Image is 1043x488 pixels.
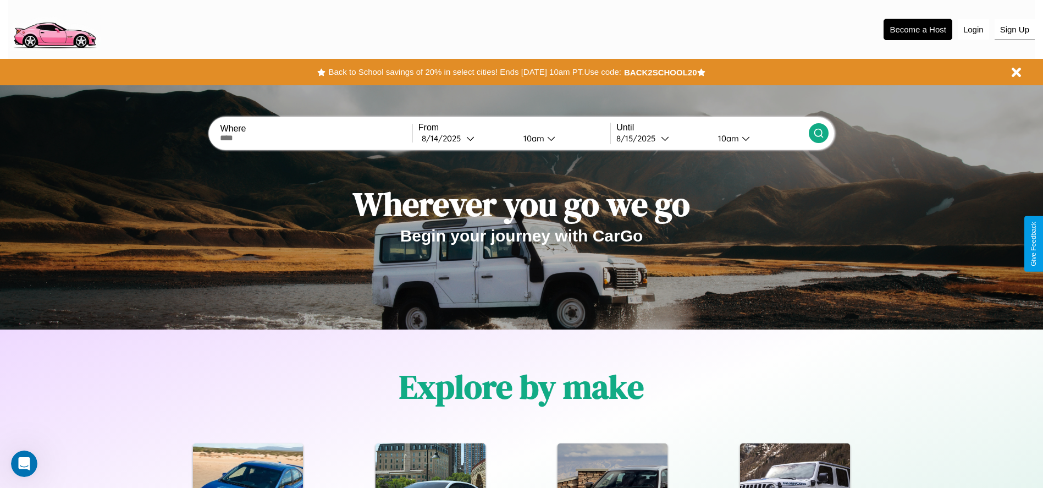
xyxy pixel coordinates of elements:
[418,133,515,144] button: 8/14/2025
[616,123,808,133] label: Until
[399,364,644,409] h1: Explore by make
[616,133,661,144] div: 8 / 15 / 2025
[713,133,742,144] div: 10am
[515,133,611,144] button: 10am
[11,451,37,477] iframe: Intercom live chat
[325,64,623,80] button: Back to School savings of 20% in select cities! Ends [DATE] 10am PT.Use code:
[418,123,610,133] label: From
[884,19,952,40] button: Become a Host
[8,6,101,51] img: logo
[624,68,697,77] b: BACK2SCHOOL20
[220,124,412,134] label: Where
[422,133,466,144] div: 8 / 14 / 2025
[518,133,547,144] div: 10am
[958,19,989,40] button: Login
[1030,222,1038,266] div: Give Feedback
[995,19,1035,40] button: Sign Up
[709,133,809,144] button: 10am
